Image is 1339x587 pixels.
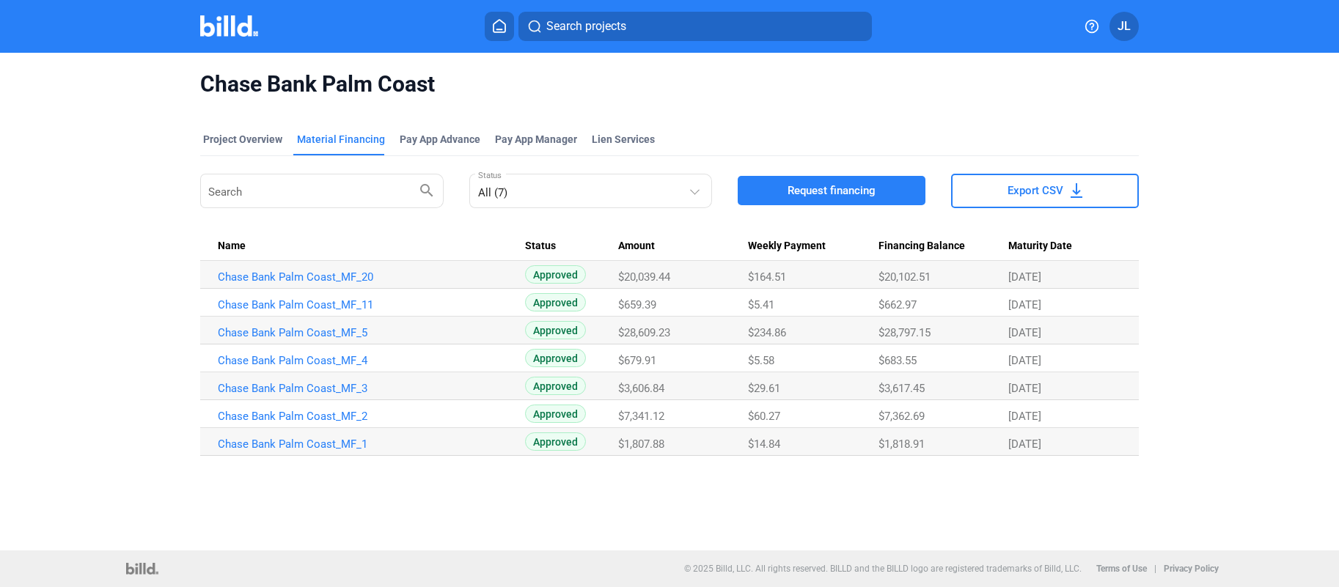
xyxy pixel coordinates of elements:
span: $28,797.15 [878,326,931,339]
div: Financing Balance [878,240,1008,253]
span: JL [1118,18,1131,35]
div: Maturity Date [1008,240,1121,253]
a: Chase Bank Palm Coast_MF_4 [218,354,525,367]
span: $659.39 [618,298,656,311]
mat-select-trigger: All (7) [478,186,507,199]
span: $7,362.69 [878,410,925,423]
span: $20,039.44 [618,270,670,284]
span: Approved [525,293,586,311]
a: Chase Bank Palm Coast_MF_20 [218,270,525,284]
b: Privacy Policy [1164,564,1219,574]
p: © 2025 Billd, LLC. All rights reserved. BILLD and the BILLD logo are registered trademarks of Bil... [684,564,1082,574]
button: JL [1109,12,1139,41]
b: Terms of Use [1096,564,1147,574]
div: Name [218,240,525,253]
span: $3,617.45 [878,382,925,395]
span: Approved [525,265,586,284]
span: Chase Bank Palm Coast [200,70,1139,98]
div: Material Financing [297,132,385,147]
img: Billd Company Logo [200,15,258,37]
span: Pay App Manager [495,132,577,147]
span: Search projects [546,18,626,35]
div: Weekly Payment [748,240,878,253]
a: Chase Bank Palm Coast_MF_11 [218,298,525,311]
span: Approved [525,349,586,367]
button: Search projects [518,12,872,41]
span: $1,818.91 [878,438,925,451]
span: [DATE] [1008,326,1041,339]
a: Chase Bank Palm Coast_MF_5 [218,326,525,339]
div: Project Overview [203,132,282,147]
span: $60.27 [748,410,780,423]
span: $5.58 [748,354,774,367]
span: $234.86 [748,326,786,339]
span: Approved [525,377,586,395]
div: Lien Services [592,132,655,147]
a: Chase Bank Palm Coast_MF_1 [218,438,525,451]
span: Maturity Date [1008,240,1072,253]
span: [DATE] [1008,382,1041,395]
span: Request financing [788,183,876,198]
span: [DATE] [1008,354,1041,367]
div: Pay App Advance [400,132,480,147]
span: Approved [525,432,586,451]
span: $662.97 [878,298,917,311]
span: $1,807.88 [618,438,664,451]
span: Status [525,240,556,253]
span: $3,606.84 [618,382,664,395]
img: logo [126,563,158,575]
span: Weekly Payment [748,240,826,253]
span: $679.91 [618,354,656,367]
p: | [1154,564,1156,574]
span: $7,341.12 [618,410,664,423]
span: Approved [525,321,586,339]
span: Financing Balance [878,240,965,253]
span: $29.61 [748,382,780,395]
span: Amount [618,240,655,253]
span: [DATE] [1008,410,1041,423]
span: $20,102.51 [878,270,931,284]
button: Export CSV [951,174,1139,208]
mat-icon: search [418,181,436,199]
span: $164.51 [748,270,786,284]
span: $14.84 [748,438,780,451]
span: $683.55 [878,354,917,367]
span: $5.41 [748,298,774,311]
button: Request financing [738,176,925,205]
span: [DATE] [1008,438,1041,451]
span: Approved [525,405,586,423]
a: Chase Bank Palm Coast_MF_2 [218,410,525,423]
span: Name [218,240,246,253]
span: [DATE] [1008,298,1041,311]
span: $28,609.23 [618,326,670,339]
div: Amount [618,240,748,253]
div: Status [525,240,618,253]
span: [DATE] [1008,270,1041,284]
span: Export CSV [1008,183,1063,198]
a: Chase Bank Palm Coast_MF_3 [218,382,525,395]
